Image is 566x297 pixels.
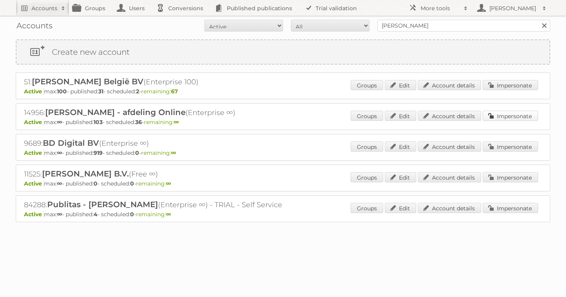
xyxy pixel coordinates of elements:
span: [PERSON_NAME] B.V. [42,169,129,178]
a: Account details [418,111,481,121]
span: Active [24,88,44,95]
span: remaining: [141,88,178,95]
a: Impersonate [483,172,538,182]
p: max: - published: - scheduled: - [24,149,542,156]
a: Edit [385,111,416,121]
span: remaining: [141,149,176,156]
a: Groups [351,80,383,90]
a: Edit [385,80,416,90]
span: Active [24,149,44,156]
a: Impersonate [483,203,538,213]
h2: More tools [421,4,460,12]
h2: Accounts [31,4,57,12]
a: Edit [385,172,416,182]
strong: 67 [171,88,178,95]
a: Edit [385,141,416,152]
strong: 4 [94,211,97,218]
strong: 31 [98,88,103,95]
a: Account details [418,203,481,213]
a: Groups [351,111,383,121]
span: BD Digital BV [43,138,99,148]
span: Publitas - [PERSON_NAME] [47,200,158,209]
a: Impersonate [483,80,538,90]
p: max: - published: - scheduled: - [24,211,542,218]
span: remaining: [136,211,171,218]
a: Account details [418,141,481,152]
span: Active [24,180,44,187]
a: Account details [418,80,481,90]
strong: 919 [94,149,103,156]
h2: 9689: (Enterprise ∞) [24,138,299,148]
a: Impersonate [483,111,538,121]
strong: ∞ [57,211,62,218]
span: Active [24,211,44,218]
a: Groups [351,141,383,152]
strong: ∞ [166,180,171,187]
span: remaining: [144,119,179,126]
h2: [PERSON_NAME] [487,4,538,12]
strong: ∞ [57,180,62,187]
strong: ∞ [166,211,171,218]
strong: ∞ [57,149,62,156]
a: Account details [418,172,481,182]
p: max: - published: - scheduled: - [24,119,542,126]
span: [PERSON_NAME] - afdeling Online [45,108,186,117]
strong: 100 [57,88,67,95]
strong: 36 [135,119,142,126]
span: [PERSON_NAME] België BV [32,77,143,86]
strong: ∞ [171,149,176,156]
a: Create new account [17,40,549,64]
h2: 14956: (Enterprise ∞) [24,108,299,118]
h2: 84288: (Enterprise ∞) - TRIAL - Self Service [24,200,299,210]
a: Groups [351,172,383,182]
a: Groups [351,203,383,213]
p: max: - published: - scheduled: - [24,180,542,187]
strong: 103 [94,119,103,126]
strong: 2 [136,88,139,95]
strong: 0 [130,211,134,218]
strong: ∞ [57,119,62,126]
a: Impersonate [483,141,538,152]
strong: 0 [94,180,97,187]
strong: ∞ [174,119,179,126]
h2: 11525: (Free ∞) [24,169,299,179]
strong: 0 [135,149,139,156]
span: remaining: [136,180,171,187]
a: Edit [385,203,416,213]
strong: 0 [130,180,134,187]
span: Active [24,119,44,126]
h2: 51: (Enterprise 100) [24,77,299,87]
p: max: - published: - scheduled: - [24,88,542,95]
